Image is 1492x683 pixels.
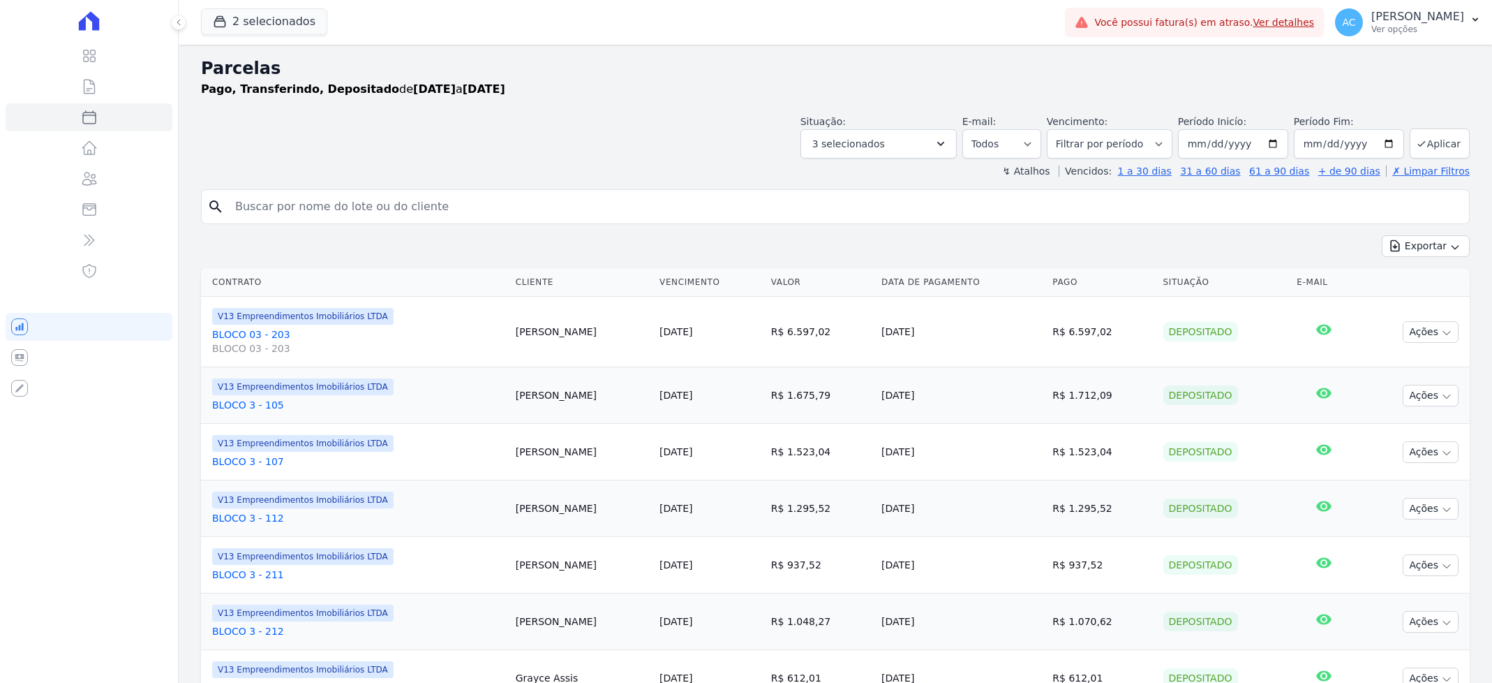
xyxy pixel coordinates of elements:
button: Aplicar [1410,128,1470,159]
i: search [207,198,224,215]
td: R$ 1.295,52 [1047,480,1157,537]
td: R$ 6.597,02 [766,297,876,367]
p: [PERSON_NAME] [1371,10,1464,24]
td: [PERSON_NAME] [510,424,654,480]
a: BLOCO 03 - 203BLOCO 03 - 203 [212,328,505,355]
td: [PERSON_NAME] [510,537,654,594]
span: V13 Empreendimentos Imobiliários LTDA [212,379,394,395]
td: R$ 1.523,04 [766,424,876,480]
label: Situação: [800,116,846,127]
td: [PERSON_NAME] [510,480,654,537]
button: Ações [1403,611,1459,633]
a: 61 a 90 dias [1249,166,1309,177]
p: Ver opções [1371,24,1464,35]
th: Situação [1158,268,1292,297]
label: Vencimento: [1047,116,1107,127]
button: AC [PERSON_NAME] Ver opções [1324,3,1492,42]
a: [DATE] [659,446,692,457]
div: Depositado [1163,385,1238,405]
td: R$ 1.048,27 [766,594,876,650]
button: 2 selecionados [201,8,327,35]
td: R$ 1.523,04 [1047,424,1157,480]
p: de a [201,81,505,98]
span: AC [1343,17,1356,27]
strong: Pago, Transferindo, Depositado [201,82,399,96]
td: R$ 937,52 [766,537,876,594]
th: Contrato [201,268,510,297]
a: Ver detalhes [1253,17,1315,28]
span: V13 Empreendimentos Imobiliários LTDA [212,548,394,565]
button: Ações [1403,385,1459,406]
strong: [DATE] [463,82,505,96]
a: [DATE] [659,503,692,514]
strong: [DATE] [413,82,456,96]
span: 3 selecionados [812,135,885,152]
input: Buscar por nome do lote ou do cliente [227,193,1463,221]
a: [DATE] [659,616,692,627]
th: Pago [1047,268,1157,297]
span: BLOCO 03 - 203 [212,341,505,355]
td: R$ 6.597,02 [1047,297,1157,367]
th: Vencimento [654,268,766,297]
td: R$ 1.675,79 [766,367,876,424]
a: BLOCO 3 - 112 [212,511,505,525]
div: Depositado [1163,499,1238,518]
a: 1 a 30 dias [1118,166,1172,177]
td: [DATE] [876,594,1047,650]
button: Ações [1403,441,1459,463]
h2: Parcelas [201,56,1470,81]
a: BLOCO 3 - 212 [212,624,505,638]
div: Depositado [1163,322,1238,341]
td: [DATE] [876,537,1047,594]
td: [PERSON_NAME] [510,297,654,367]
a: BLOCO 3 - 211 [212,568,505,582]
th: Data de Pagamento [876,268,1047,297]
a: 31 a 60 dias [1180,166,1240,177]
label: Período Inicío: [1178,116,1246,127]
a: BLOCO 3 - 105 [212,398,505,412]
button: Exportar [1382,235,1470,257]
td: R$ 1.712,09 [1047,367,1157,424]
th: Valor [766,268,876,297]
div: Depositado [1163,555,1238,575]
a: ✗ Limpar Filtros [1386,166,1470,177]
label: E-mail: [962,116,997,127]
button: 3 selecionados [800,129,957,159]
button: Ações [1403,555,1459,576]
td: R$ 937,52 [1047,537,1157,594]
div: Depositado [1163,442,1238,462]
button: Ações [1403,498,1459,520]
span: V13 Empreendimentos Imobiliários LTDA [212,435,394,452]
label: ↯ Atalhos [1002,166,1050,177]
a: [DATE] [659,326,692,337]
td: [PERSON_NAME] [510,594,654,650]
span: V13 Empreendimentos Imobiliários LTDA [212,605,394,622]
td: [DATE] [876,480,1047,537]
span: Você possui fatura(s) em atraso. [1094,15,1314,30]
a: [DATE] [659,390,692,401]
td: [DATE] [876,367,1047,424]
td: [DATE] [876,424,1047,480]
button: Ações [1403,321,1459,343]
span: V13 Empreendimentos Imobiliários LTDA [212,308,394,325]
td: [DATE] [876,297,1047,367]
a: [DATE] [659,559,692,571]
td: R$ 1.295,52 [766,480,876,537]
span: V13 Empreendimentos Imobiliários LTDA [212,492,394,508]
label: Vencidos: [1059,166,1112,177]
th: E-mail [1291,268,1357,297]
div: Depositado [1163,612,1238,631]
span: V13 Empreendimentos Imobiliários LTDA [212,661,394,678]
td: [PERSON_NAME] [510,367,654,424]
label: Período Fim: [1294,115,1404,129]
a: BLOCO 3 - 107 [212,455,505,469]
th: Cliente [510,268,654,297]
a: + de 90 dias [1318,166,1380,177]
td: R$ 1.070,62 [1047,594,1157,650]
